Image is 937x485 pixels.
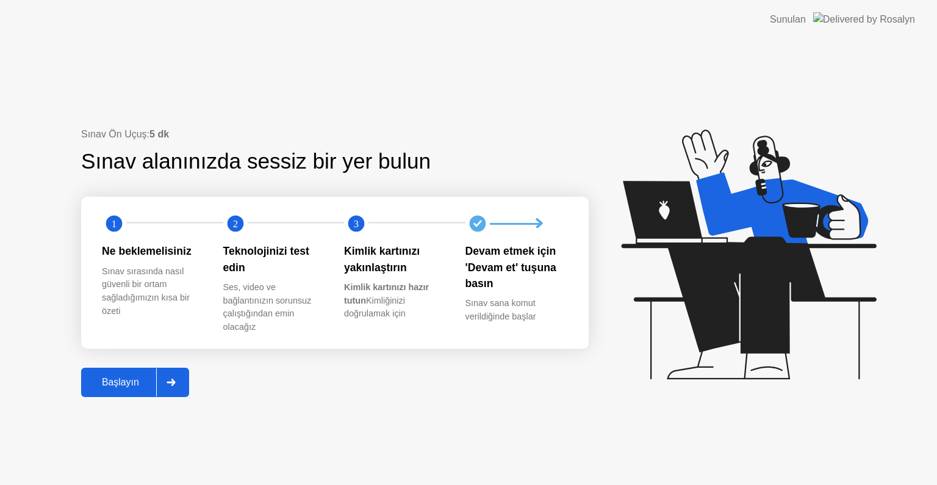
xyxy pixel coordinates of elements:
[344,243,446,275] div: Kimlik kartınızı yakınlaştırın
[85,377,156,388] div: Başlayın
[102,243,204,259] div: Ne beklemelisiniz
[81,145,511,178] div: Sınav alanınızda sessiz bir yer bulun
[81,368,189,397] button: Başlayın
[465,297,567,323] div: Sınav sana komut verildiğinde başlar
[102,265,204,318] div: Sınav sırasında nasıl güvenli bir ortam sağladığımızın kısa bir özeti
[344,281,446,321] div: Kimliğinizi doğrulamak için
[81,127,589,142] div: Sınav Ön Uçuş:
[232,218,237,230] text: 2
[223,243,325,275] div: Teknolojinizi test edin
[223,281,325,334] div: Ses, video ve bağlantınızın sorunsuz çalıştığından emin olacağız
[344,282,429,305] b: Kimlik kartınızı hazır tutun
[354,218,359,230] text: 3
[813,12,915,26] img: Delivered by Rosalyn
[149,129,169,139] b: 5 dk
[112,218,117,230] text: 1
[465,243,567,291] div: Devam etmek için 'Devam et' tuşuna basın
[770,12,806,27] div: Sunulan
